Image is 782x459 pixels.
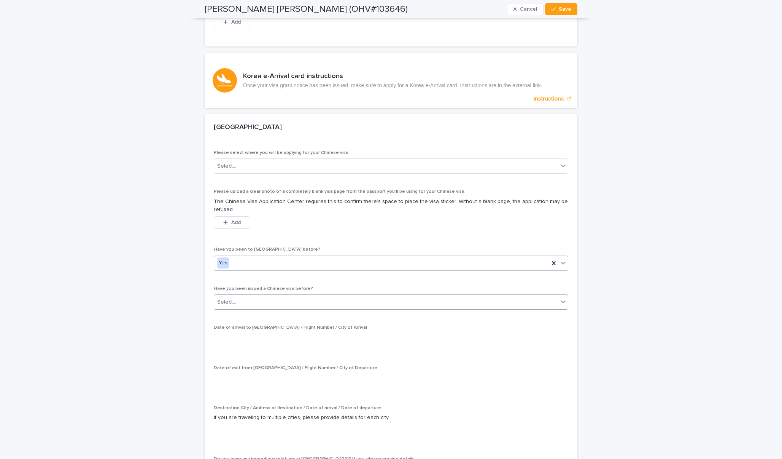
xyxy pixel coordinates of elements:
span: Destination City / Address at destination / Date of arrival / Date of departure [214,406,381,410]
span: Have you been to [GEOGRAPHIC_DATA] before? [214,247,320,252]
h2: [GEOGRAPHIC_DATA] [214,123,282,132]
span: Date of exit from [GEOGRAPHIC_DATA] / Flight Number / City of Departure [214,366,377,370]
p: Instructions [533,96,564,102]
span: Please select where you will be applying for your Chinese visa. [214,150,350,155]
button: Save [545,3,577,15]
a: Instructions [205,53,577,108]
div: Select... [217,162,236,170]
button: Add [214,16,250,28]
div: Select... [217,298,236,306]
span: Please upload a clear photo of a completely blank visa page from the passport you’ll be using for... [214,189,466,194]
span: Date of arrival to [GEOGRAPHIC_DATA] / Flight Number / City of Arrival [214,325,367,330]
div: Yes [217,257,229,269]
button: Cancel [507,3,544,15]
span: Have you been issued a Chinese visa before? [214,286,313,291]
p: If you are traveling to multiple cities, please provide details for each city. [214,414,568,422]
button: Add [214,216,250,229]
span: Add [231,19,241,25]
span: Save [559,6,571,12]
p: Once your visa grant notice has been issued, make sure to apply for a Korea e-Arrival card. Instr... [243,82,542,89]
h3: Korea e-Arrival card instructions [243,72,542,81]
span: Cancel [520,6,537,12]
p: The Chinese Visa Application Center requires this to confirm there’s space to place the visa stic... [214,198,568,214]
span: Add [231,220,241,225]
h2: [PERSON_NAME] [PERSON_NAME] (OHV#103646) [205,4,408,15]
